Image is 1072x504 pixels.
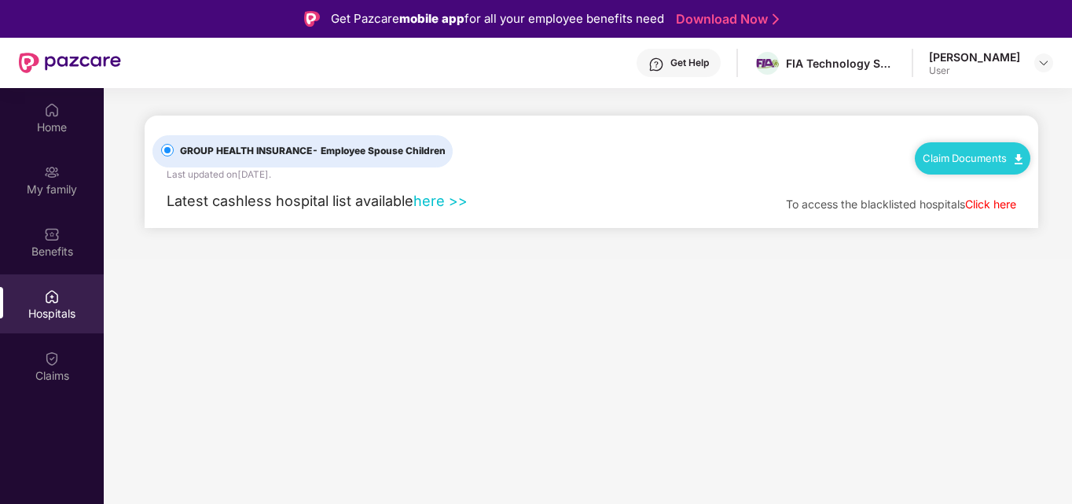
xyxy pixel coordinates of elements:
[399,11,464,26] strong: mobile app
[1037,57,1050,69] img: svg+xml;base64,PHN2ZyBpZD0iRHJvcGRvd24tMzJ4MzIiIHhtbG5zPSJodHRwOi8vd3d3LnczLm9yZy8yMDAwL3N2ZyIgd2...
[786,56,896,71] div: FIA Technology Services Private Limited
[648,57,664,72] img: svg+xml;base64,PHN2ZyBpZD0iSGVscC0zMngzMiIgeG1sbnM9Imh0dHA6Ly93d3cudzMub3JnLzIwMDAvc3ZnIiB3aWR0aD...
[174,144,452,159] span: GROUP HEALTH INSURANCE
[19,53,121,73] img: New Pazcare Logo
[929,50,1020,64] div: [PERSON_NAME]
[676,11,774,28] a: Download Now
[304,11,320,27] img: Logo
[44,351,60,366] img: svg+xml;base64,PHN2ZyBpZD0iQ2xhaW0iIHhtbG5zPSJodHRwOi8vd3d3LnczLm9yZy8yMDAwL3N2ZyIgd2lkdGg9IjIwIi...
[786,197,965,211] span: To access the blacklisted hospitals
[44,164,60,180] img: svg+xml;base64,PHN2ZyB3aWR0aD0iMjAiIGhlaWdodD0iMjAiIHZpZXdCb3g9IjAgMCAyMCAyMCIgZmlsbD0ibm9uZSIgeG...
[923,152,1022,164] a: Claim Documents
[44,289,60,304] img: svg+xml;base64,PHN2ZyBpZD0iSG9zcGl0YWxzIiB4bWxucz0iaHR0cDovL3d3dy53My5vcmcvMjAwMC9zdmciIHdpZHRoPS...
[965,197,1016,211] a: Click here
[44,102,60,118] img: svg+xml;base64,PHN2ZyBpZD0iSG9tZSIgeG1sbnM9Imh0dHA6Ly93d3cudzMub3JnLzIwMDAvc3ZnIiB3aWR0aD0iMjAiIG...
[312,145,446,156] span: - Employee Spouse Children
[331,9,664,28] div: Get Pazcare for all your employee benefits need
[1015,154,1022,164] img: svg+xml;base64,PHN2ZyB4bWxucz0iaHR0cDovL3d3dy53My5vcmcvMjAwMC9zdmciIHdpZHRoPSIxMC40IiBoZWlnaHQ9Ij...
[929,64,1020,77] div: User
[167,192,413,209] span: Latest cashless hospital list available
[756,59,779,69] img: FIA%20logo.png
[670,57,709,69] div: Get Help
[773,11,779,28] img: Stroke
[44,226,60,242] img: svg+xml;base64,PHN2ZyBpZD0iQmVuZWZpdHMiIHhtbG5zPSJodHRwOi8vd3d3LnczLm9yZy8yMDAwL3N2ZyIgd2lkdGg9Ij...
[413,192,468,209] a: here >>
[167,167,271,182] div: Last updated on [DATE] .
